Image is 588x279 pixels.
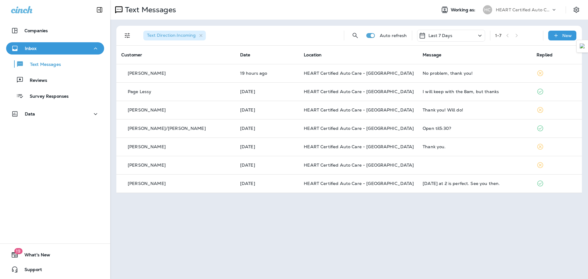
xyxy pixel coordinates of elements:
span: What's New [18,252,50,260]
span: Text Direction : Incoming [147,32,196,38]
p: Sep 16, 2025 06:20 AM [240,163,294,168]
span: HEART Certified Auto Care - [GEOGRAPHIC_DATA] [304,144,414,149]
p: Auto refresh [380,33,407,38]
p: Text Messages [24,62,61,68]
button: Inbox [6,42,104,55]
button: Search Messages [349,29,361,42]
span: HEART Certified Auto Care - [GEOGRAPHIC_DATA] [304,162,414,168]
div: HC [483,5,492,14]
p: Survey Responses [24,94,69,100]
p: Inbox [25,46,36,51]
div: I will keep with the 8am, but thanks [423,89,527,94]
div: Wednesday the 17th at 2 is perfect. See you then. [423,181,527,186]
button: Collapse Sidebar [91,4,108,16]
div: Open til5:30? [423,126,527,131]
span: Date [240,52,251,58]
span: HEART Certified Auto Care - [GEOGRAPHIC_DATA] [304,126,414,131]
div: Thank you. [423,144,527,149]
div: Thank you! Will do! [423,107,527,112]
span: Message [423,52,441,58]
p: Companies [24,28,48,33]
p: Sep 18, 2025 03:24 PM [240,71,294,76]
span: Support [18,267,42,274]
span: HEART Certified Auto Care - [GEOGRAPHIC_DATA] [304,107,414,113]
p: [PERSON_NAME] [128,107,166,112]
img: Detect Auto [580,43,585,49]
p: New [562,33,572,38]
p: [PERSON_NAME] [128,163,166,168]
span: Location [304,52,322,58]
button: Companies [6,25,104,37]
span: Working as: [451,7,477,13]
p: Reviews [24,78,47,84]
span: HEART Certified Auto Care - [GEOGRAPHIC_DATA] [304,70,414,76]
span: HEART Certified Auto Care - [GEOGRAPHIC_DATA] [304,89,414,94]
button: Reviews [6,74,104,86]
button: Text Messages [6,58,104,70]
p: Sep 16, 2025 10:38 AM [240,144,294,149]
p: Sep 12, 2025 02:55 PM [240,181,294,186]
div: 1 - 7 [495,33,501,38]
p: Page Lessy [128,89,151,94]
p: Sep 16, 2025 04:51 PM [240,126,294,131]
button: 19What's New [6,249,104,261]
p: [PERSON_NAME] [128,144,166,149]
button: Filters [121,29,134,42]
span: HEART Certified Auto Care - [GEOGRAPHIC_DATA] [304,181,414,186]
button: Survey Responses [6,89,104,102]
p: Text Messages [123,5,176,14]
div: Text Direction:Incoming [143,31,206,40]
p: [PERSON_NAME]/[PERSON_NAME] [128,126,206,131]
button: Data [6,108,104,120]
p: Sep 17, 2025 04:50 PM [240,89,294,94]
p: [PERSON_NAME] [128,181,166,186]
p: [PERSON_NAME] [128,71,166,76]
button: Settings [571,4,582,15]
span: 19 [14,248,22,254]
p: HEART Certified Auto Care [496,7,551,12]
span: Replied [537,52,552,58]
p: Data [25,111,35,116]
p: Last 7 Days [428,33,453,38]
div: No problem, thank you! [423,71,527,76]
button: Support [6,263,104,276]
span: Customer [121,52,142,58]
p: Sep 16, 2025 05:29 PM [240,107,294,112]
